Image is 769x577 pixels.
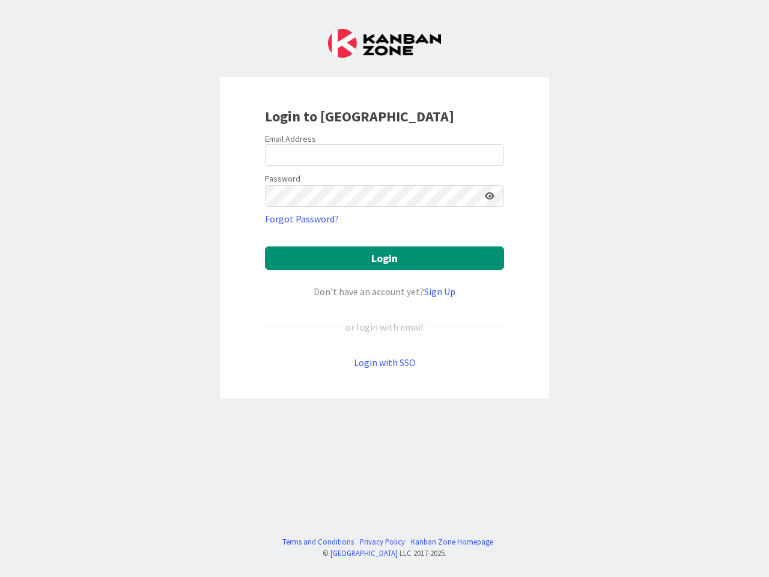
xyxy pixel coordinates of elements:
label: Password [265,172,300,185]
button: Login [265,246,504,270]
a: Forgot Password? [265,212,339,226]
img: Kanban Zone [328,29,441,58]
a: Kanban Zone Homepage [411,536,493,548]
label: Email Address [265,133,316,144]
div: © LLC 2017- 2025 . [276,548,493,559]
a: Login with SSO [354,356,416,368]
a: [GEOGRAPHIC_DATA] [330,548,398,558]
div: Don’t have an account yet? [265,284,504,299]
b: Login to [GEOGRAPHIC_DATA] [265,107,454,126]
a: Privacy Policy [360,536,405,548]
div: or login with email [342,320,427,334]
a: Terms and Conditions [282,536,354,548]
a: Sign Up [424,285,455,298]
